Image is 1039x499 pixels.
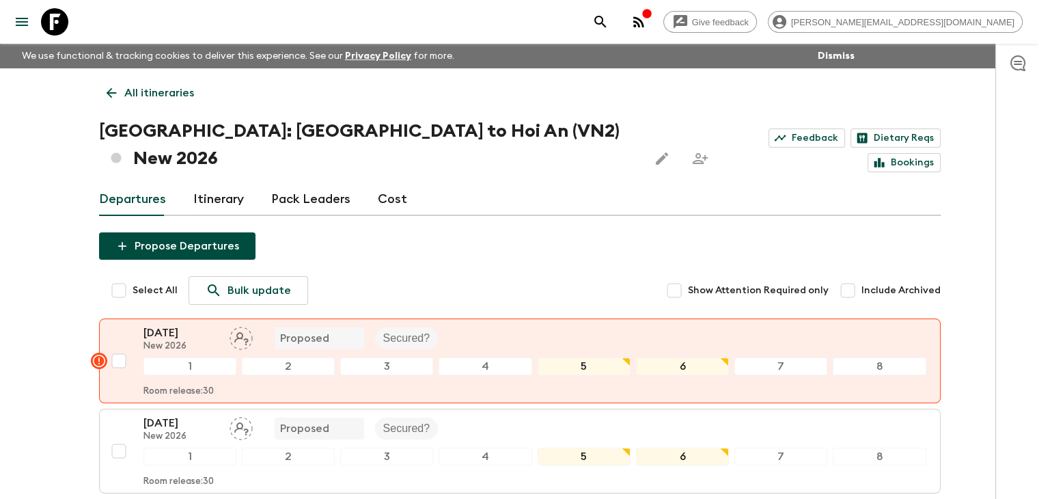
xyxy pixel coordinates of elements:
[345,51,411,61] a: Privacy Policy
[587,8,614,36] button: search adventures
[768,11,1023,33] div: [PERSON_NAME][EMAIL_ADDRESS][DOMAIN_NAME]
[16,44,460,68] p: We use functional & tracking cookies to deliver this experience. See our for more.
[439,358,531,375] div: 4
[99,319,941,403] button: [DATE]New 2026Assign pack leaderProposedSecured?12345678Room release:30
[734,448,827,466] div: 7
[99,232,255,260] button: Propose Departures
[8,8,36,36] button: menu
[814,46,858,66] button: Dismiss
[227,282,291,299] p: Bulk update
[340,358,433,375] div: 3
[383,330,430,347] p: Secured?
[143,476,214,487] p: Room release: 30
[663,11,757,33] a: Give feedback
[143,341,219,352] p: New 2026
[271,183,350,216] a: Pack Leaders
[768,129,845,148] a: Feedback
[143,431,219,442] p: New 2026
[340,448,433,466] div: 3
[684,17,756,27] span: Give feedback
[99,409,941,494] button: [DATE]New 2026Assign pack leaderProposedSecured?12345678Room release:30
[375,327,439,349] div: Secured?
[439,448,531,466] div: 4
[861,284,941,297] span: Include Archived
[230,421,253,432] span: Assign pack leader
[143,415,219,431] p: [DATE]
[538,448,631,466] div: 5
[636,358,729,375] div: 6
[636,448,729,466] div: 6
[230,331,253,342] span: Assign pack leader
[648,145,676,172] button: Edit this itinerary
[383,420,430,437] p: Secured?
[687,145,714,172] span: Share this itinerary
[133,284,178,297] span: Select All
[143,386,214,397] p: Room release: 30
[242,358,335,375] div: 2
[280,420,329,437] p: Proposed
[189,276,308,305] a: Bulk update
[99,183,166,216] a: Departures
[833,448,926,466] div: 8
[734,358,827,375] div: 7
[833,358,926,375] div: 8
[378,183,407,216] a: Cost
[242,448,335,466] div: 2
[143,448,236,466] div: 1
[193,183,244,216] a: Itinerary
[784,17,1022,27] span: [PERSON_NAME][EMAIL_ADDRESS][DOMAIN_NAME]
[143,358,236,375] div: 1
[99,118,638,172] h1: [GEOGRAPHIC_DATA]: [GEOGRAPHIC_DATA] to Hoi An (VN2) New 2026
[99,79,202,107] a: All itineraries
[143,325,219,341] p: [DATE]
[850,129,941,148] a: Dietary Reqs
[688,284,829,297] span: Show Attention Required only
[124,85,194,101] p: All itineraries
[538,358,631,375] div: 5
[868,153,941,172] a: Bookings
[280,330,329,347] p: Proposed
[375,418,439,440] div: Secured?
